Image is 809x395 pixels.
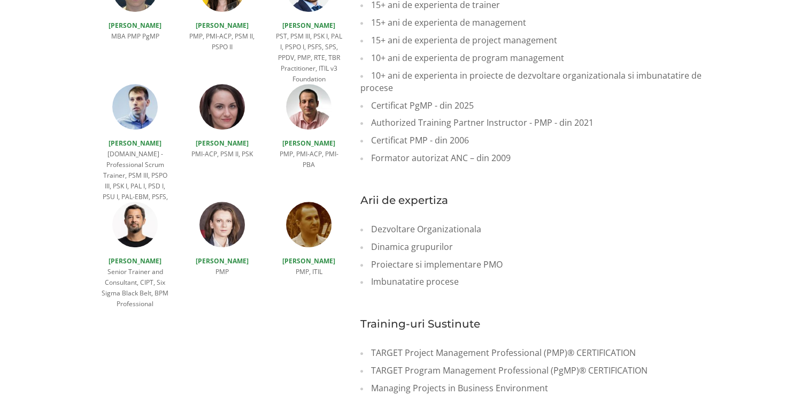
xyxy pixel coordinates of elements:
[196,139,249,148] a: [PERSON_NAME]
[100,149,171,213] p: [DOMAIN_NAME] - Professional Scrum Trainer, PSM III, PSPO III, PSK I, PAL I, PSD I, PSU I, PAL-EB...
[100,31,171,42] p: MBA PMP PgMP
[360,97,710,115] li: Certificat PgMP - din 2025
[187,149,257,159] p: PMI-ACP, PSM II, PSK
[286,202,332,247] img: Liviu Petre
[360,221,710,238] li: Dezvoltare Organizationala
[196,256,249,265] a: [PERSON_NAME]
[360,273,710,291] li: Imbunatatire procese
[109,256,161,265] a: [PERSON_NAME]
[360,256,710,274] li: Proiectare si implementare PMO
[360,32,710,49] li: 15+ ani de experienta de project management
[282,21,335,30] a: [PERSON_NAME]
[273,149,344,170] p: PMP, PMI-ACP, PMI-PBA
[100,267,171,309] p: Senior Trainer and Consultant, CIPT, Six Sigma Black Belt, BPM Professional
[360,67,710,97] li: 10+ ani de experienta in proiecte de dezvoltare organizationala si imbunatatire de procese
[360,238,710,256] li: Dinamica grupurilor
[360,132,710,149] li: Certificat PMP - din 2006
[109,21,161,30] a: [PERSON_NAME]
[360,194,710,207] p: Arii de expertiza
[109,139,161,148] a: [PERSON_NAME]
[371,347,636,359] a: TARGET Project Management Professional (PMP)® CERTIFICATION
[187,31,257,52] p: PMP, PMI-ACP, PSM II, PSPO II
[360,49,710,67] li: 10+ ani de experienta de program management
[371,364,648,376] a: TARGET Program Management Professional (PgMP)® CERTIFICATION
[199,84,245,130] img: Cristina Lupu
[371,382,548,394] a: Managing Projects in Business Environment
[199,202,245,247] img: Adina Dinut
[360,149,710,167] li: Formator autorizat ANC – din 2009
[282,139,335,148] a: [PERSON_NAME]
[273,31,344,85] p: PST, PSM III, PSK I, PAL I, PSPO I, PSFS, SPS, PPDV, PMP, RTE, TBR Practitioner, ITIL v3 Foundation
[286,84,332,130] img: Alexandru Moise
[360,14,710,32] li: 15+ ani de experienta de management
[196,21,249,30] a: [PERSON_NAME]
[282,256,335,265] a: [PERSON_NAME]
[187,267,257,277] p: PMP
[360,114,710,132] li: Authorized Training Partner Instructor - PMP - din 2021
[360,317,710,331] p: Training-uri Sustinute
[112,84,158,130] img: Ciprian Banica
[273,267,344,277] p: PMP, ITIL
